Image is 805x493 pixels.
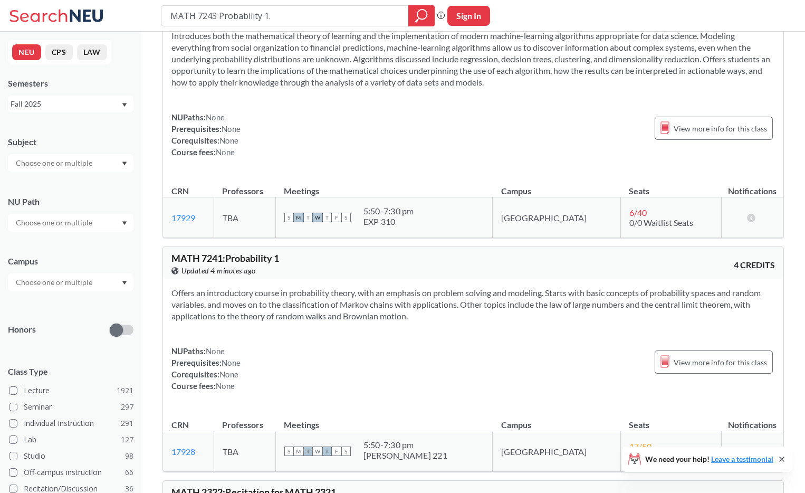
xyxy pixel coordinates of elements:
span: 17 / 50 [629,441,651,451]
span: None [219,136,238,145]
span: T [322,213,332,222]
span: Class Type [8,366,133,377]
span: View more info for this class [674,122,767,135]
div: Fall 2025 [11,98,121,110]
a: Leave a testimonial [711,454,773,463]
input: Class, professor, course number, "phrase" [169,7,401,25]
th: Notifications [721,409,783,431]
span: 4 CREDITS [734,259,775,271]
label: Studio [9,449,133,463]
span: We need your help! [645,456,773,463]
div: Dropdown arrow [8,214,133,232]
label: Off-campus instruction [9,466,133,479]
div: NUPaths: Prerequisites: Corequisites: Course fees: [171,345,241,392]
section: Introduces both the mathematical theory of learning and the implementation of modern machine-lear... [171,30,775,88]
span: None [216,381,235,391]
a: 17929 [171,213,195,223]
svg: Dropdown arrow [122,162,127,166]
label: Lab [9,433,133,447]
a: 17928 [171,447,195,457]
section: Offers an introductory course in probability theory, with an emphasis on problem solving and mode... [171,287,775,322]
input: Choose one or multiple [11,276,99,289]
span: M [294,447,303,456]
span: S [284,447,294,456]
div: Dropdown arrow [8,154,133,172]
span: MATH 7241 : Probability 1 [171,252,279,264]
th: Professors [214,409,275,431]
span: S [341,447,351,456]
div: magnifying glass [408,5,435,26]
label: Lecture [9,384,133,397]
span: None [206,346,225,356]
th: Meetings [275,175,493,197]
svg: Dropdown arrow [122,281,127,285]
span: F [332,213,341,222]
span: 66 [125,467,133,478]
span: T [303,447,313,456]
div: CRN [171,185,189,197]
span: 1921 [117,385,133,396]
td: [GEOGRAPHIC_DATA] [493,431,620,472]
div: [PERSON_NAME] 221 [363,450,447,461]
input: Choose one or multiple [11,157,99,169]
div: Subject [8,136,133,148]
span: 0/0 Waitlist Seats [629,217,693,227]
div: 5:50 - 7:30 pm [363,206,414,216]
svg: Dropdown arrow [122,103,127,107]
span: None [206,112,225,122]
span: 291 [121,418,133,429]
span: S [341,213,351,222]
span: T [303,213,313,222]
span: 297 [121,401,133,413]
span: Updated 4 minutes ago [181,265,256,277]
p: Honors [8,324,36,336]
td: [GEOGRAPHIC_DATA] [493,197,620,238]
th: Seats [620,409,721,431]
div: NUPaths: Prerequisites: Corequisites: Course fees: [171,111,241,158]
span: 98 [125,450,133,462]
span: 6 / 40 [629,207,647,217]
div: EXP 310 [363,216,414,227]
svg: Dropdown arrow [122,221,127,225]
th: Seats [620,175,721,197]
span: S [284,213,294,222]
th: Campus [493,409,620,431]
td: TBA [214,431,275,472]
span: None [219,369,238,379]
span: W [313,213,322,222]
span: View more info for this class [674,356,767,369]
div: NU Path [8,196,133,207]
div: Fall 2025Dropdown arrow [8,96,133,112]
div: Semesters [8,78,133,89]
button: NEU [12,44,41,60]
span: T [322,447,332,456]
th: Professors [214,175,275,197]
input: Choose one or multiple [11,216,99,229]
svg: magnifying glass [415,8,428,23]
button: CPS [45,44,73,60]
button: Sign In [447,6,490,26]
div: Dropdown arrow [8,273,133,291]
span: None [216,147,235,157]
span: None [222,124,241,134]
th: Notifications [721,175,783,197]
div: CRN [171,419,189,431]
td: TBA [214,197,275,238]
span: M [294,213,303,222]
span: W [313,447,322,456]
th: Campus [493,175,620,197]
label: Seminar [9,400,133,414]
span: 127 [121,434,133,445]
label: Individual Instruction [9,416,133,430]
div: Campus [8,255,133,267]
div: 5:50 - 7:30 pm [363,440,447,450]
th: Meetings [275,409,493,431]
button: LAW [77,44,107,60]
span: None [222,358,241,367]
span: F [332,447,341,456]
